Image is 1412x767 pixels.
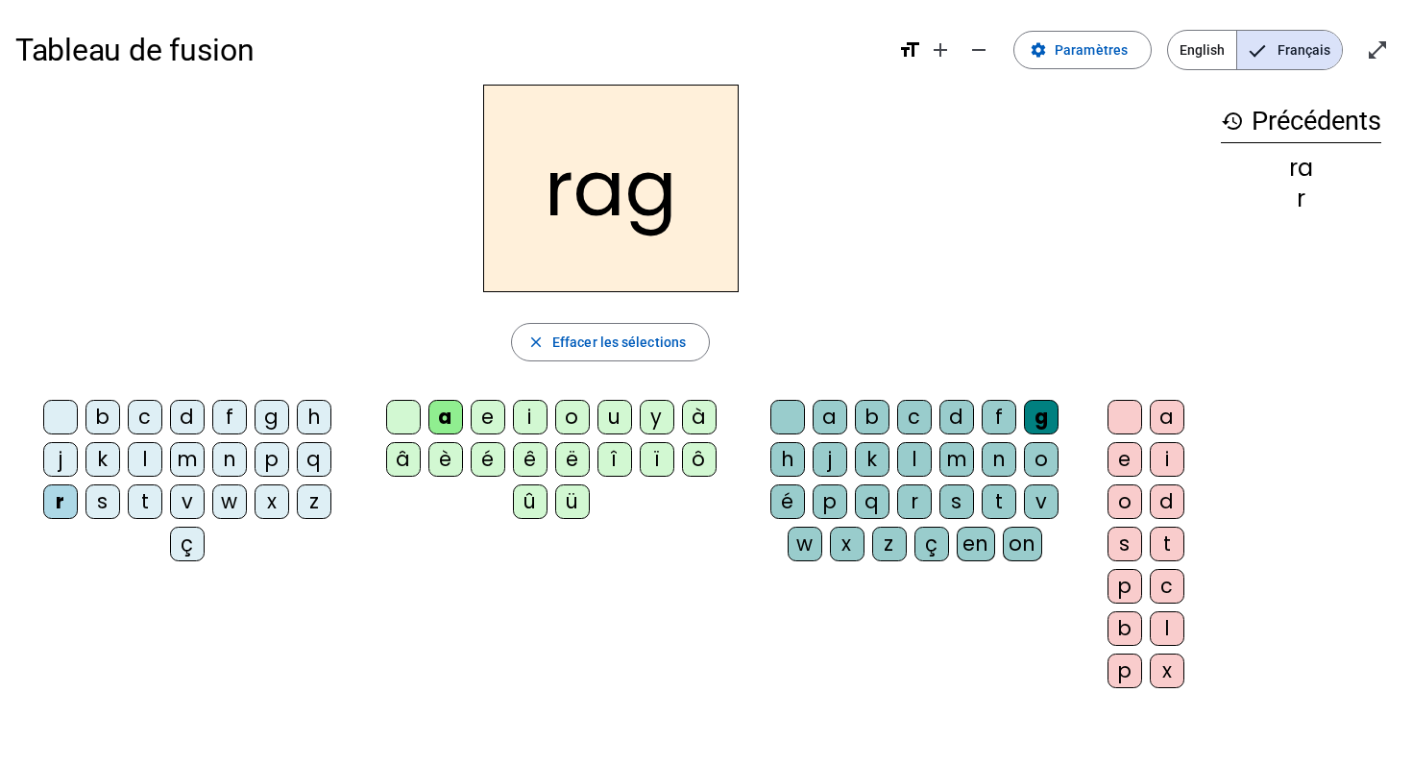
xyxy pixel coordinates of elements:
[1024,442,1059,477] div: o
[471,400,505,434] div: e
[513,400,548,434] div: i
[855,400,889,434] div: b
[170,527,205,561] div: ç
[597,442,632,477] div: î
[1055,38,1128,62] span: Paramètres
[788,527,822,561] div: w
[170,400,205,434] div: d
[640,442,674,477] div: ï
[1150,611,1184,646] div: l
[212,400,247,434] div: f
[471,442,505,477] div: é
[1108,654,1142,688] div: p
[1150,442,1184,477] div: i
[813,484,847,519] div: p
[1358,31,1397,69] button: Entrer en plein écran
[982,442,1016,477] div: n
[1221,110,1244,133] mat-icon: history
[939,442,974,477] div: m
[511,323,710,361] button: Effacer les sélections
[897,400,932,434] div: c
[640,400,674,434] div: y
[1003,527,1042,561] div: on
[170,442,205,477] div: m
[428,400,463,434] div: a
[85,484,120,519] div: s
[483,85,739,292] h2: rag
[855,442,889,477] div: k
[939,484,974,519] div: s
[552,331,686,354] span: Effacer les sélections
[957,527,995,561] div: en
[1221,187,1381,210] div: r
[212,484,247,519] div: w
[1150,484,1184,519] div: d
[939,400,974,434] div: d
[897,442,932,477] div: l
[921,31,960,69] button: Augmenter la taille de la police
[813,400,847,434] div: a
[770,484,805,519] div: é
[960,31,998,69] button: Diminuer la taille de la police
[830,527,864,561] div: x
[1221,157,1381,180] div: ra
[513,484,548,519] div: û
[85,442,120,477] div: k
[555,400,590,434] div: o
[1108,611,1142,646] div: b
[255,442,289,477] div: p
[15,19,883,81] h1: Tableau de fusion
[128,400,162,434] div: c
[128,442,162,477] div: l
[43,484,78,519] div: r
[1168,31,1236,69] span: English
[898,38,921,62] mat-icon: format_size
[982,400,1016,434] div: f
[1013,31,1152,69] button: Paramètres
[297,442,331,477] div: q
[555,442,590,477] div: ë
[386,442,421,477] div: â
[428,442,463,477] div: è
[1150,569,1184,604] div: c
[297,400,331,434] div: h
[43,442,78,477] div: j
[1221,100,1381,143] h3: Précédents
[555,484,590,519] div: ü
[1150,400,1184,434] div: a
[1108,442,1142,477] div: e
[897,484,932,519] div: r
[513,442,548,477] div: ê
[212,442,247,477] div: n
[128,484,162,519] div: t
[770,442,805,477] div: h
[1030,41,1047,59] mat-icon: settings
[1108,569,1142,604] div: p
[527,334,545,351] mat-icon: close
[297,484,331,519] div: z
[682,400,717,434] div: à
[1167,30,1343,70] mat-button-toggle-group: Language selection
[255,400,289,434] div: g
[255,484,289,519] div: x
[872,527,907,561] div: z
[967,38,990,62] mat-icon: remove
[929,38,952,62] mat-icon: add
[1366,38,1389,62] mat-icon: open_in_full
[1150,527,1184,561] div: t
[1108,484,1142,519] div: o
[1024,400,1059,434] div: g
[813,442,847,477] div: j
[1108,527,1142,561] div: s
[682,442,717,477] div: ô
[597,400,632,434] div: u
[170,484,205,519] div: v
[982,484,1016,519] div: t
[1024,484,1059,519] div: v
[1150,654,1184,688] div: x
[85,400,120,434] div: b
[1237,31,1342,69] span: Français
[855,484,889,519] div: q
[914,527,949,561] div: ç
